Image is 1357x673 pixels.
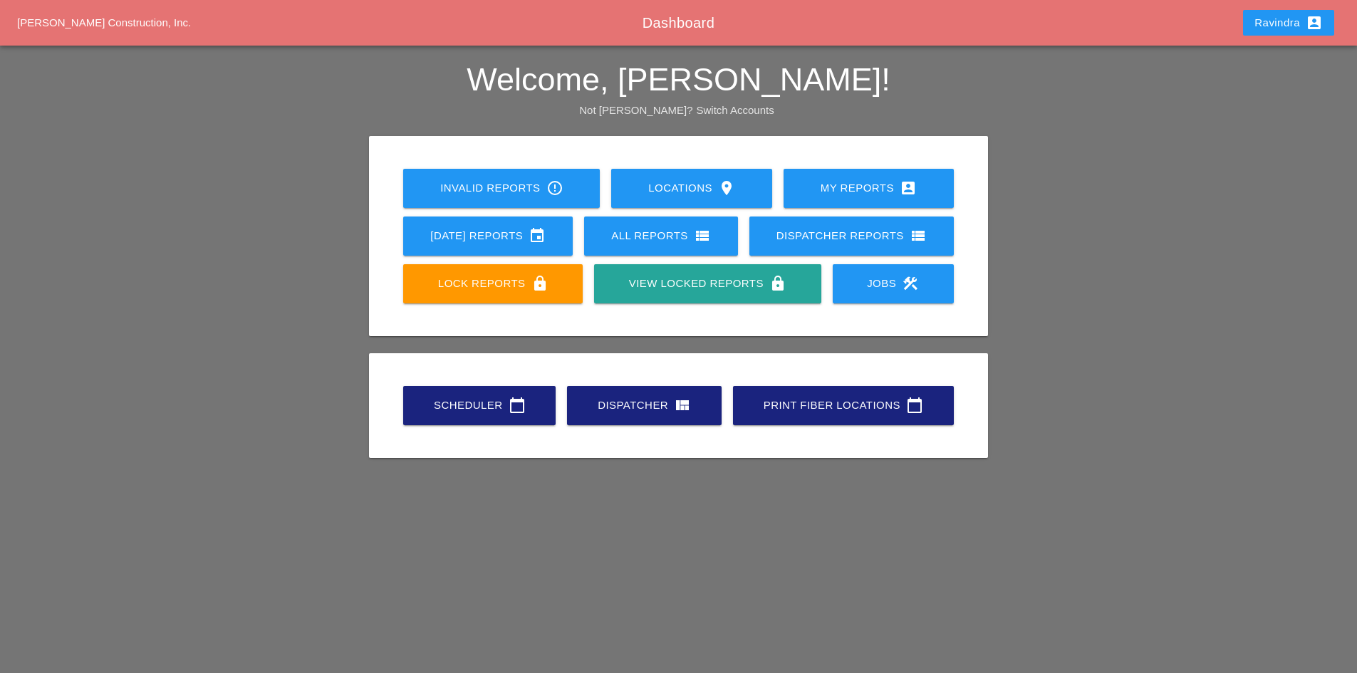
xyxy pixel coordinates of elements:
[733,386,954,425] a: Print Fiber Locations
[906,397,923,414] i: calendar_today
[546,179,563,197] i: error_outline
[531,275,548,292] i: lock
[611,169,771,208] a: Locations
[579,104,692,116] span: Not [PERSON_NAME]?
[749,216,954,256] a: Dispatcher Reports
[509,397,526,414] i: calendar_today
[426,275,560,292] div: Lock Reports
[607,227,715,244] div: All Reports
[900,179,917,197] i: account_box
[634,179,749,197] div: Locations
[590,397,699,414] div: Dispatcher
[403,169,600,208] a: Invalid Reports
[403,216,573,256] a: [DATE] Reports
[403,264,583,303] a: Lock Reports
[902,275,919,292] i: construction
[769,275,786,292] i: lock
[694,227,711,244] i: view_list
[1243,10,1334,36] button: Ravindra
[674,397,691,414] i: view_quilt
[584,216,738,256] a: All Reports
[426,227,550,244] div: [DATE] Reports
[617,275,798,292] div: View Locked Reports
[856,275,931,292] div: Jobs
[718,179,735,197] i: location_on
[426,179,577,197] div: Invalid Reports
[697,104,774,116] a: Switch Accounts
[643,15,714,31] span: Dashboard
[1306,14,1323,31] i: account_box
[403,386,556,425] a: Scheduler
[910,227,927,244] i: view_list
[772,227,931,244] div: Dispatcher Reports
[806,179,931,197] div: My Reports
[594,264,821,303] a: View Locked Reports
[529,227,546,244] i: event
[784,169,954,208] a: My Reports
[426,397,533,414] div: Scheduler
[756,397,931,414] div: Print Fiber Locations
[567,386,722,425] a: Dispatcher
[1254,14,1323,31] div: Ravindra
[833,264,954,303] a: Jobs
[17,16,191,28] a: [PERSON_NAME] Construction, Inc.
